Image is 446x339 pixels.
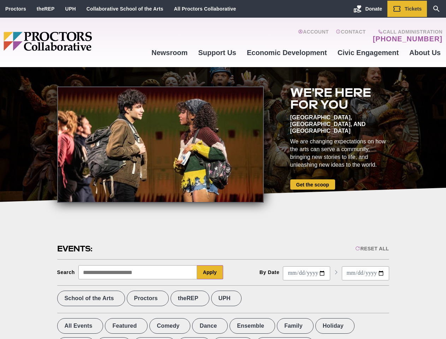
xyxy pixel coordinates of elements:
a: About Us [404,43,446,62]
a: All Proctors Collaborative [174,6,236,12]
div: [GEOGRAPHIC_DATA], [GEOGRAPHIC_DATA], and [GEOGRAPHIC_DATA] [290,114,389,134]
div: Search [57,269,75,275]
label: Proctors [127,291,169,306]
label: theREP [171,291,209,306]
label: Comedy [149,318,190,334]
a: Get the scoop [290,179,335,190]
a: Donate [348,1,387,17]
label: Family [277,318,314,334]
h2: Events: [57,243,94,254]
label: All Events [57,318,103,334]
a: theREP [37,6,55,12]
button: Apply [197,265,223,279]
span: Call Administration [371,29,442,35]
a: Proctors [5,6,26,12]
label: UPH [211,291,242,306]
h2: We're here for you [290,87,389,111]
a: Economic Development [242,43,332,62]
a: Newsroom [146,43,193,62]
a: Contact [336,29,366,43]
span: Tickets [405,6,422,12]
a: Search [427,1,446,17]
a: [PHONE_NUMBER] [373,35,442,43]
label: Holiday [315,318,355,334]
img: Proctors logo [4,32,146,51]
label: Featured [105,318,148,334]
a: Tickets [387,1,427,17]
a: Support Us [193,43,242,62]
a: UPH [65,6,76,12]
label: School of the Arts [57,291,125,306]
span: Donate [365,6,382,12]
label: Ensemble [230,318,275,334]
label: Dance [192,318,228,334]
div: Reset All [355,246,389,251]
a: Account [298,29,329,43]
div: We are changing expectations on how the arts can serve a community, bringing new stories to life,... [290,138,389,169]
a: Civic Engagement [332,43,404,62]
div: By Date [260,269,280,275]
a: Collaborative School of the Arts [87,6,163,12]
